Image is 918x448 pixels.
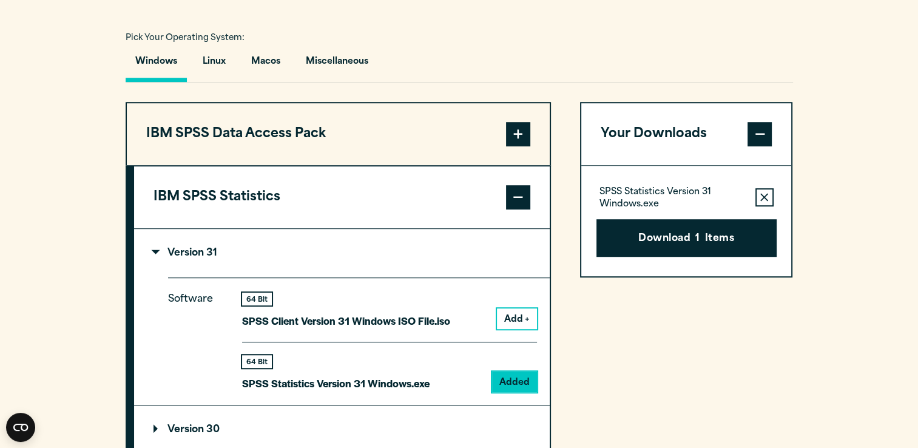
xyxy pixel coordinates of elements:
[242,293,272,305] div: 64 Bit
[596,219,777,257] button: Download1Items
[154,425,220,435] p: Version 30
[241,47,290,82] button: Macos
[695,231,700,247] span: 1
[492,372,537,392] button: Added
[168,291,223,382] p: Software
[193,47,235,82] button: Linux
[242,355,272,368] div: 64 Bit
[581,103,792,165] button: Your Downloads
[581,165,792,276] div: Your Downloads
[599,186,746,211] p: SPSS Statistics Version 31 Windows.exe
[127,103,550,165] button: IBM SPSS Data Access Pack
[6,413,35,442] button: Open CMP widget
[134,166,550,228] button: IBM SPSS Statistics
[154,248,217,258] p: Version 31
[497,308,537,329] button: Add +
[126,34,245,42] span: Pick Your Operating System:
[242,375,430,392] p: SPSS Statistics Version 31 Windows.exe
[242,312,450,330] p: SPSS Client Version 31 Windows ISO File.iso
[134,229,550,277] summary: Version 31
[296,47,378,82] button: Miscellaneous
[126,47,187,82] button: Windows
